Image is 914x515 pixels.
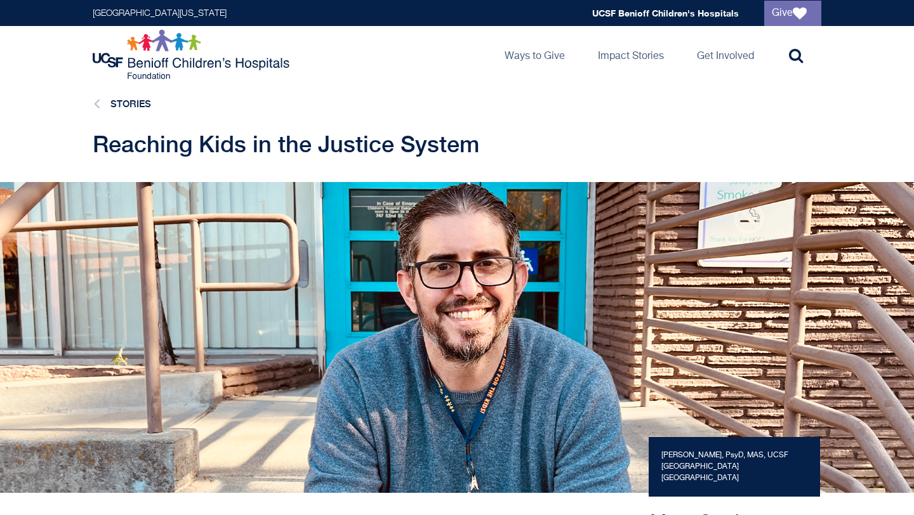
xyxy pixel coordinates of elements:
[93,9,227,18] a: [GEOGRAPHIC_DATA][US_STATE]
[93,29,293,80] img: Logo for UCSF Benioff Children's Hospitals Foundation
[649,437,820,497] div: [PERSON_NAME], PsyD, MAS, UCSF [GEOGRAPHIC_DATA] [GEOGRAPHIC_DATA]
[110,98,151,109] a: Stories
[494,26,575,83] a: Ways to Give
[93,131,479,157] span: Reaching Kids in the Justice System
[588,26,674,83] a: Impact Stories
[592,8,739,18] a: UCSF Benioff Children's Hospitals
[687,26,764,83] a: Get Involved
[764,1,821,26] a: Give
